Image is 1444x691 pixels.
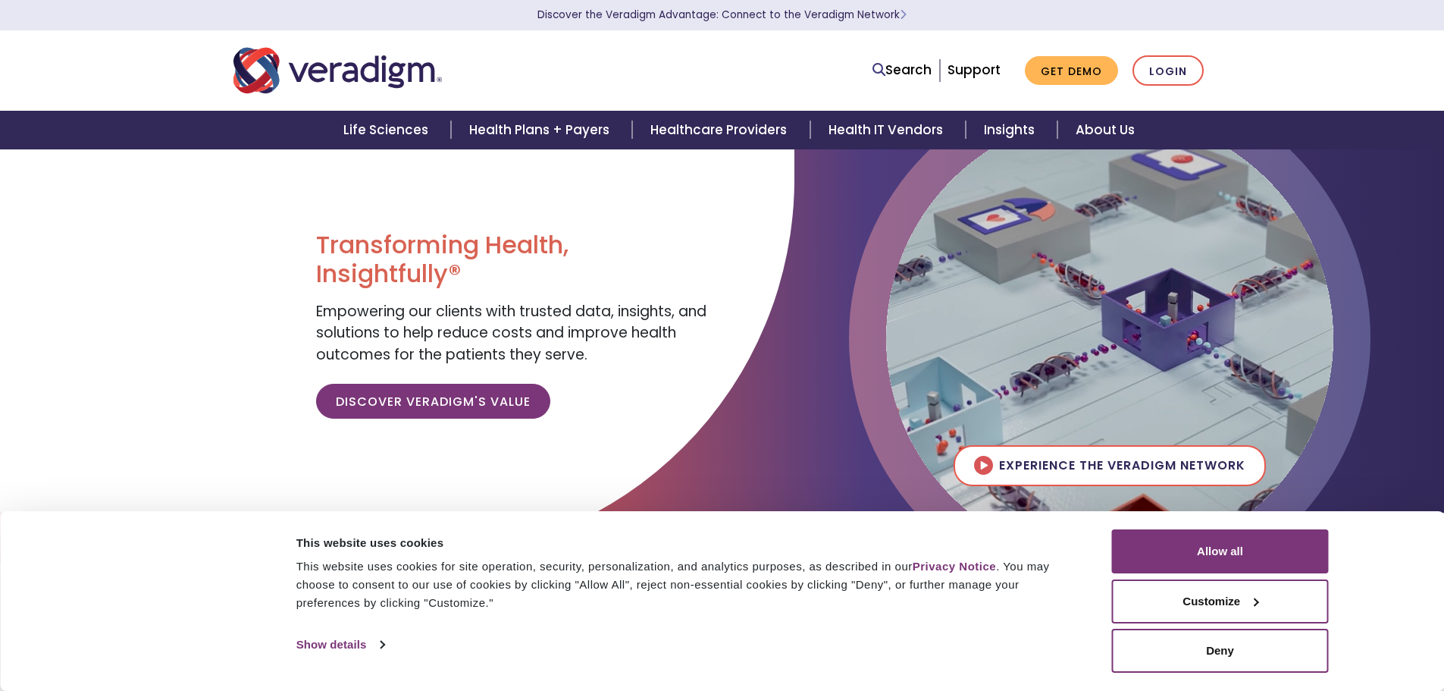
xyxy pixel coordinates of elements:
span: Empowering our clients with trusted data, insights, and solutions to help reduce costs and improv... [316,301,706,365]
a: Discover the Veradigm Advantage: Connect to the Veradigm NetworkLearn More [537,8,907,22]
a: Get Demo [1025,56,1118,86]
a: Login [1132,55,1204,86]
div: This website uses cookies for site operation, security, personalization, and analytics purposes, ... [296,558,1078,612]
a: Discover Veradigm's Value [316,384,550,419]
a: About Us [1057,111,1153,149]
a: Insights [966,111,1057,149]
a: Healthcare Providers [632,111,810,149]
button: Customize [1112,579,1329,623]
button: Deny [1112,629,1329,673]
a: Privacy Notice [913,560,996,573]
span: Learn More [900,8,907,22]
button: Allow all [1112,529,1329,573]
a: Support [948,61,1001,79]
img: Veradigm logo [233,46,442,96]
div: This website uses cookies [296,534,1078,552]
a: Health IT Vendors [810,111,966,149]
a: Show details [296,633,384,656]
a: Life Sciences [325,111,451,149]
a: Search [872,60,932,80]
a: Health Plans + Payers [451,111,632,149]
h1: Transforming Health, Insightfully® [316,231,710,289]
